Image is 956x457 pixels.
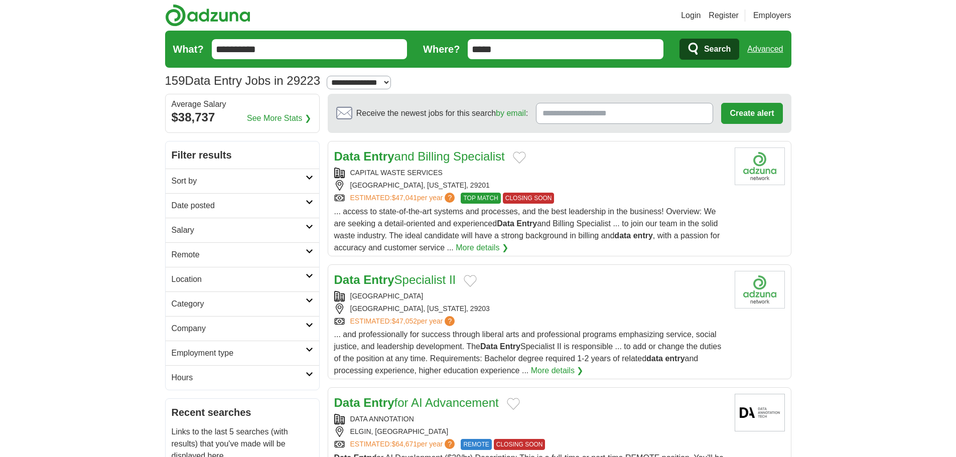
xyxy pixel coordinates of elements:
a: Sort by [166,169,319,193]
a: Remote [166,242,319,267]
a: Category [166,291,319,316]
span: ? [445,316,455,326]
span: Receive the newest jobs for this search : [356,107,528,119]
strong: Entry [500,342,520,351]
strong: data [646,354,663,363]
button: Create alert [721,103,782,124]
a: Salary [166,218,319,242]
strong: Data [480,342,498,351]
a: Data Entryand Billing Specialist [334,149,505,163]
strong: Entry [363,273,394,286]
a: Data Entryfor AI Advancement [334,396,499,409]
h2: Date posted [172,200,306,212]
a: [GEOGRAPHIC_DATA] [350,292,424,300]
a: Advanced [747,39,783,59]
span: TOP MATCH [461,193,500,204]
a: Login [681,10,701,22]
div: ELGIN, [GEOGRAPHIC_DATA] [334,426,727,437]
h2: Category [172,298,306,310]
span: ? [445,439,455,449]
img: Company logo [735,394,785,431]
span: ? [445,193,455,203]
h2: Location [172,273,306,285]
span: $64,671 [391,440,417,448]
h2: Sort by [172,175,306,187]
label: Where? [423,42,460,57]
span: $47,052 [391,317,417,325]
strong: Data [334,273,360,286]
h1: Data Entry Jobs in 29223 [165,74,321,87]
h2: Hours [172,372,306,384]
button: Add to favorite jobs [513,151,526,164]
a: Data EntrySpecialist II [334,273,456,286]
a: ESTIMATED:$64,671per year? [350,439,457,450]
div: CAPITAL WASTE SERVICES [334,168,727,178]
img: Company logo [735,147,785,185]
button: Add to favorite jobs [464,275,477,287]
strong: Entry [363,396,394,409]
div: [GEOGRAPHIC_DATA], [US_STATE], 29201 [334,180,727,191]
span: CLOSING SOON [494,439,545,450]
h2: Recent searches [172,405,313,420]
a: Hours [166,365,319,390]
a: Location [166,267,319,291]
a: More details ❯ [456,242,508,254]
h2: Remote [172,249,306,261]
div: [GEOGRAPHIC_DATA], [US_STATE], 29203 [334,303,727,314]
a: Employment type [166,341,319,365]
span: $47,041 [391,194,417,202]
span: 159 [165,72,185,90]
span: CLOSING SOON [503,193,555,204]
button: Search [679,39,739,60]
a: See More Stats ❯ [247,112,311,124]
strong: data [614,231,631,240]
strong: entry [665,354,685,363]
a: Company [166,316,319,341]
h2: Filter results [166,141,319,169]
span: Search [704,39,731,59]
div: Average Salary [172,100,313,108]
strong: Data [497,219,514,228]
a: by email [496,109,526,117]
h2: Employment type [172,347,306,359]
a: Date posted [166,193,319,218]
a: More details ❯ [531,365,584,377]
strong: Data [334,396,360,409]
img: Adzuna logo [165,4,250,27]
strong: entry [633,231,653,240]
strong: Entry [516,219,537,228]
a: Register [709,10,739,22]
strong: Entry [363,149,394,163]
span: ... access to state-of-the-art systems and processes, and the best leadership in the business! Ov... [334,207,720,252]
div: DATA ANNOTATION [334,414,727,424]
span: ... and professionally for success through liberal arts and professional programs emphasizing ser... [334,330,722,375]
div: $38,737 [172,108,313,126]
h2: Salary [172,224,306,236]
span: REMOTE [461,439,491,450]
h2: Company [172,323,306,335]
a: Employers [753,10,791,22]
a: ESTIMATED:$47,041per year? [350,193,457,204]
strong: Data [334,149,360,163]
button: Add to favorite jobs [507,398,520,410]
label: What? [173,42,204,57]
a: ESTIMATED:$47,052per year? [350,316,457,327]
img: Columbia College, Columbia University logo [735,271,785,309]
